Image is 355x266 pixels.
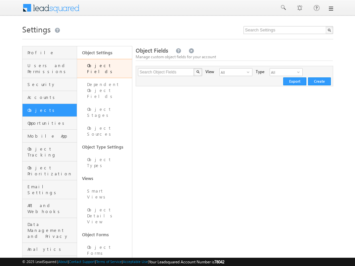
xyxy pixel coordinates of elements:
[77,122,132,141] a: Object Sources
[77,228,132,241] a: Object Forms
[136,54,333,60] div: Manage custom object fields for your account
[22,91,77,104] a: Accounts
[27,221,75,239] span: Data Management and Privacy
[22,59,77,78] a: Users and Permissions
[22,104,77,117] a: Objects
[22,46,77,59] a: Profile
[149,259,224,264] span: Your Leadsquared Account Number is
[256,68,264,75] div: Type
[27,120,75,126] span: Opportunities
[77,172,132,185] a: Views
[27,202,75,214] span: API and Webhooks
[22,259,224,265] span: © 2025 LeadSquared | | | | |
[196,70,200,73] img: Search
[123,259,148,264] a: Acceptable Use
[27,107,75,113] span: Objects
[214,259,224,264] span: 78042
[27,50,75,56] span: Profile
[136,47,168,54] span: Object Fields
[69,259,95,264] a: Contact Support
[22,199,77,218] a: API and Webhooks
[27,165,75,177] span: Object Prioritization
[27,63,75,74] span: Users and Permissions
[283,77,306,85] button: Export
[58,259,68,264] a: About
[22,24,51,34] span: Settings
[22,218,77,243] a: Data Management and Privacy
[297,70,302,74] span: select
[77,46,132,59] a: Object Settings
[77,103,132,122] a: Object Stages
[22,243,77,256] a: Analytics
[27,94,75,100] span: Accounts
[22,143,77,161] a: Object Tracking
[205,68,214,75] div: View
[308,77,331,85] button: Create
[27,246,75,252] span: Analytics
[27,81,75,87] span: Security
[27,146,75,158] span: Object Tracking
[22,161,77,180] a: Object Prioritization
[96,259,122,264] a: Terms of Service
[244,26,333,34] input: Search Settings
[27,133,75,139] span: Mobile App
[77,203,132,228] a: Object Details View
[270,68,297,76] span: All
[77,241,132,260] a: Object Forms
[77,78,132,103] a: Dependent Object Fields
[77,153,132,172] a: Object Types
[77,185,132,203] a: Smart Views
[27,184,75,196] span: Email Settings
[77,59,132,78] a: Object Fields
[22,130,77,143] a: Mobile App
[247,70,252,74] span: select
[220,68,247,76] span: All
[22,180,77,199] a: Email Settings
[77,141,132,153] a: Object Type Settings
[22,117,77,130] a: Opportunities
[22,78,77,91] a: Security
